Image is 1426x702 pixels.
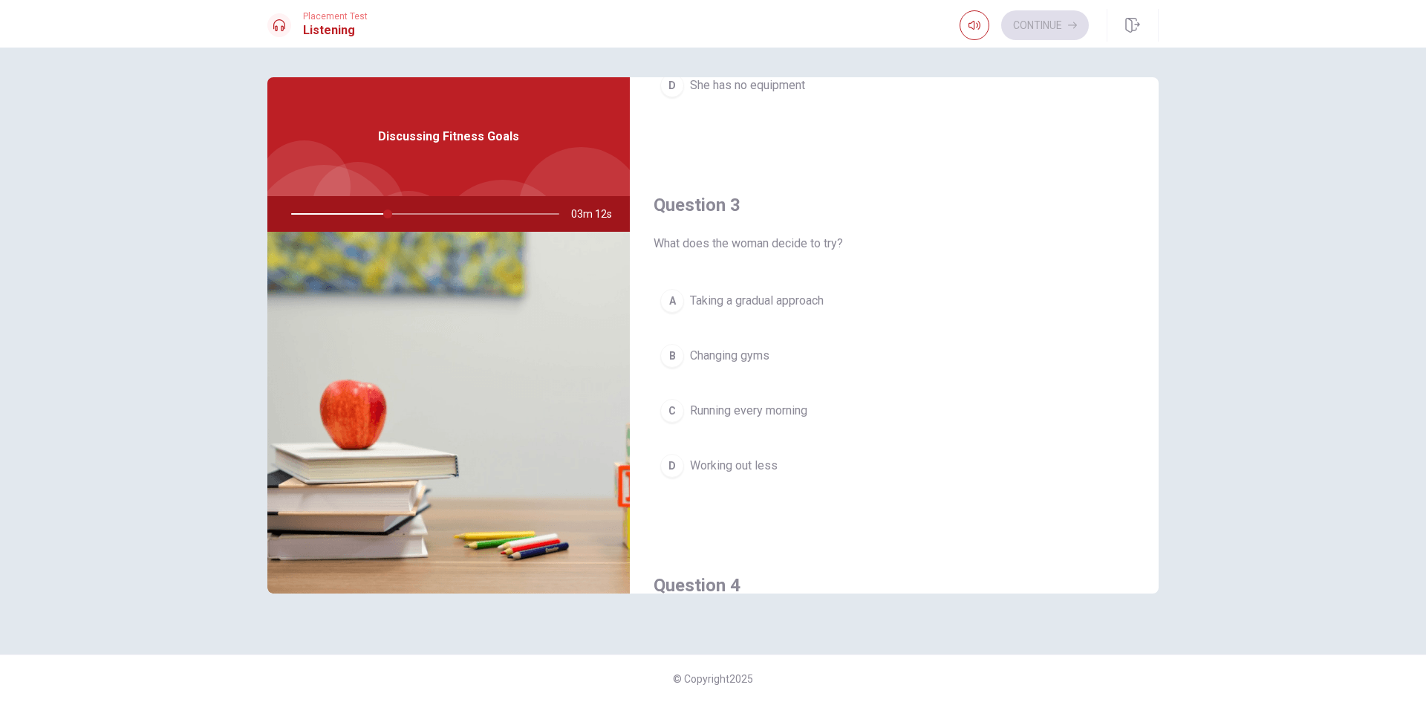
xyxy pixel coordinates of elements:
[660,399,684,423] div: C
[660,454,684,478] div: D
[303,11,368,22] span: Placement Test
[654,447,1135,484] button: DWorking out less
[378,128,519,146] span: Discussing Fitness Goals
[654,67,1135,104] button: DShe has no equipment
[267,232,630,594] img: Discussing Fitness Goals
[673,673,753,685] span: © Copyright 2025
[654,337,1135,374] button: BChanging gyms
[571,196,624,232] span: 03m 12s
[660,344,684,368] div: B
[654,573,1135,597] h4: Question 4
[660,74,684,97] div: D
[690,402,807,420] span: Running every morning
[654,392,1135,429] button: CRunning every morning
[690,457,778,475] span: Working out less
[660,289,684,313] div: A
[654,282,1135,319] button: ATaking a gradual approach
[654,193,1135,217] h4: Question 3
[690,292,824,310] span: Taking a gradual approach
[303,22,368,39] h1: Listening
[690,347,769,365] span: Changing gyms
[654,235,1135,253] span: What does the woman decide to try?
[690,77,805,94] span: She has no equipment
